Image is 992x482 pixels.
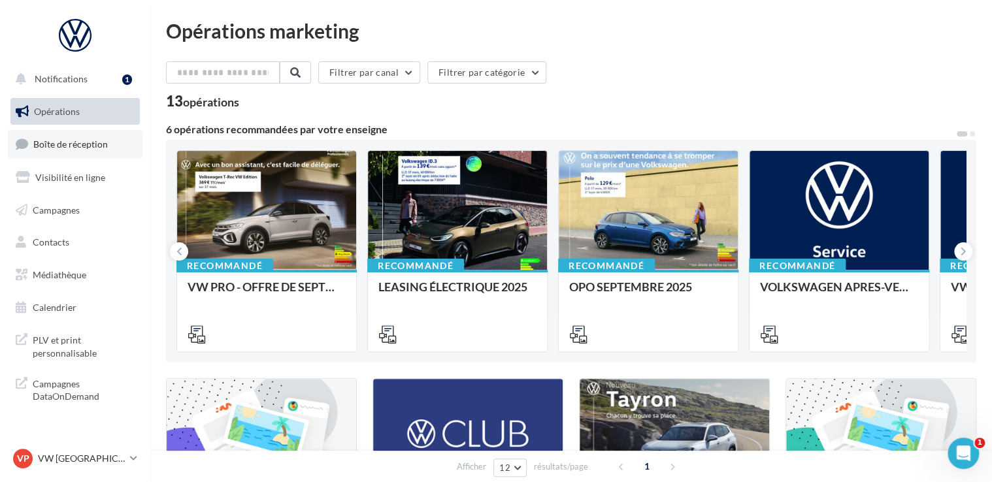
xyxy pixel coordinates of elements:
a: Opérations [8,98,142,125]
a: VP VW [GEOGRAPHIC_DATA] 20 [10,446,140,471]
div: VOLKSWAGEN APRES-VENTE [760,280,918,306]
a: PLV et print personnalisable [8,326,142,364]
span: 12 [499,462,510,473]
iframe: Intercom live chat [948,438,979,469]
div: Recommandé [367,259,464,273]
button: Notifications 1 [8,65,137,93]
div: opérations [183,96,239,108]
span: Calendrier [33,302,76,313]
div: 1 [122,74,132,85]
span: VP [17,452,29,465]
span: Boîte de réception [33,138,108,150]
p: VW [GEOGRAPHIC_DATA] 20 [38,452,125,465]
button: Filtrer par catégorie [427,61,546,84]
span: Médiathèque [33,269,86,280]
span: Visibilité en ligne [35,172,105,183]
a: Médiathèque [8,261,142,289]
span: PLV et print personnalisable [33,331,135,359]
a: Contacts [8,229,142,256]
a: Boîte de réception [8,130,142,158]
span: Contacts [33,236,69,248]
div: Recommandé [176,259,273,273]
span: résultats/page [534,460,588,473]
button: Filtrer par canal [318,61,420,84]
button: 12 [493,458,527,477]
div: Recommandé [558,259,655,273]
div: Opérations marketing [166,21,976,40]
a: Calendrier [8,294,142,321]
div: OPO SEPTEMBRE 2025 [569,280,727,306]
a: Campagnes DataOnDemand [8,370,142,408]
div: 6 opérations recommandées par votre enseigne [166,124,955,135]
span: Opérations [34,106,80,117]
div: VW PRO - OFFRE DE SEPTEMBRE 25 [188,280,346,306]
span: Notifications [35,73,88,84]
span: 1 [637,456,657,477]
span: 1 [974,438,985,448]
span: Campagnes DataOnDemand [33,375,135,403]
a: Visibilité en ligne [8,164,142,191]
span: Afficher [457,460,486,473]
div: LEASING ÉLECTRIQUE 2025 [378,280,537,306]
span: Campagnes [33,204,80,215]
a: Campagnes [8,197,142,224]
div: 13 [166,94,239,108]
div: Recommandé [749,259,846,273]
